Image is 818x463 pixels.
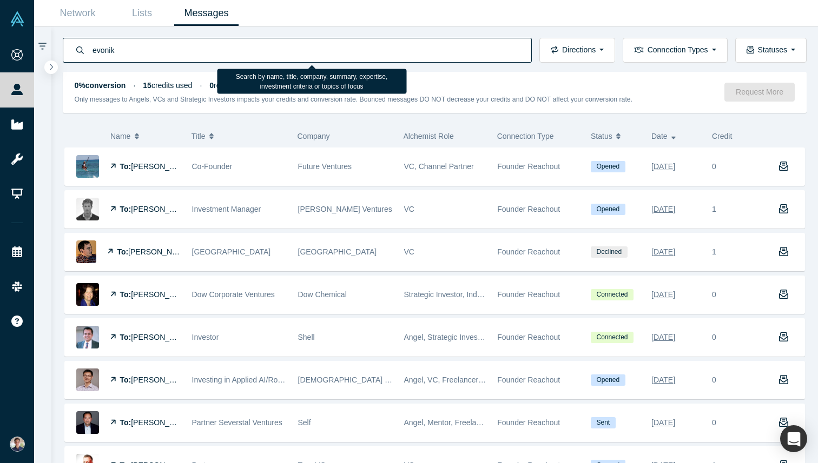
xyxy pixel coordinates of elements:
[76,198,99,220] img: Constantin Koenigsegg's Profile Image
[192,125,206,147] span: Title
[298,81,302,90] strong: 5
[120,162,131,171] strong: To:
[735,38,807,63] button: Statuses
[591,246,628,258] span: Declined
[45,1,110,26] a: Network
[192,375,351,384] span: Investing in Applied AI/Robotics and Deep Tech
[192,247,271,256] span: [GEOGRAPHIC_DATA]
[192,418,282,427] span: Partner Severstal Ventures
[298,333,315,341] span: Shell
[591,125,612,147] span: Status
[404,247,414,256] span: VC
[120,375,131,384] strong: To:
[298,290,347,299] span: Dow Chemical
[404,205,414,213] span: VC
[209,81,214,90] strong: 0
[651,125,668,147] span: Date
[128,247,190,256] span: [PERSON_NAME]
[591,417,616,428] span: Sent
[712,289,716,300] div: 0
[591,289,634,300] span: Connected
[497,247,560,256] span: Founder Reachout
[651,328,675,347] div: [DATE]
[712,374,716,386] div: 0
[497,132,554,140] span: Connection Type
[75,96,633,103] small: Only messages to Angels, VCs and Strategic Investors impacts your credits and conversion rate. Bo...
[174,1,239,26] a: Messages
[651,371,675,390] div: [DATE]
[143,81,192,90] span: credits used
[110,1,174,26] a: Lists
[10,11,25,26] img: Alchemist Vault Logo
[110,125,130,147] span: Name
[298,205,392,213] span: [PERSON_NAME] Ventures
[131,418,193,427] span: [PERSON_NAME]
[651,243,675,261] div: [DATE]
[298,132,330,140] span: Company
[192,290,275,299] span: Dow Corporate Ventures
[131,333,193,341] span: [PERSON_NAME]
[192,162,233,171] span: Co-Founder
[404,162,474,171] span: VC, Channel Partner
[209,81,281,90] span: request(s) accepted
[712,417,716,428] div: 0
[591,125,640,147] button: Status
[404,290,629,299] span: Strategic Investor, Industry Analyst, Customer, Corporate Innovator
[404,375,521,384] span: Angel, VC, Freelancer / Consultant
[651,285,675,304] div: [DATE]
[539,38,615,63] button: Directions
[298,81,337,90] span: credits left
[497,162,560,171] span: Founder Reachout
[192,125,286,147] button: Title
[192,205,261,213] span: Investment Manager
[298,418,311,427] span: Self
[120,205,131,213] strong: To:
[76,283,99,306] img: Kathleen Jurman's Profile Image
[712,332,716,343] div: 0
[651,157,675,176] div: [DATE]
[76,411,99,434] img: George Gogolev's Profile Image
[497,418,560,427] span: Founder Reachout
[143,81,151,90] strong: 15
[298,162,352,171] span: Future Ventures
[591,374,625,386] span: Opened
[200,81,202,90] span: ·
[76,368,99,391] img: Mark Zhu's Profile Image
[110,125,180,147] button: Name
[497,205,560,213] span: Founder Reachout
[404,132,454,140] span: Alchemist Role
[497,333,560,341] span: Founder Reachout
[497,375,560,384] span: Founder Reachout
[192,333,219,341] span: Investor
[120,418,131,427] strong: To:
[404,333,617,341] span: Angel, Strategic Investor, Mentor, Lecturer, Corporate Innovator
[76,326,99,348] img: Vikas Gupta's Profile Image
[117,247,128,256] strong: To:
[707,191,767,228] div: 1
[288,81,291,90] span: ·
[591,204,625,215] span: Opened
[651,200,675,219] div: [DATE]
[131,290,193,299] span: [PERSON_NAME]
[131,162,193,171] span: [PERSON_NAME]
[651,125,701,147] button: Date
[497,290,560,299] span: Founder Reachout
[712,132,732,140] span: Credit
[404,418,664,427] span: Angel, Mentor, Freelancer / Consultant, Channel Partner, Corporate Innovator
[10,437,25,452] img: Andres Meiners's Account
[651,413,675,432] div: [DATE]
[591,161,625,172] span: Opened
[76,240,96,263] img: Brian Jacobs's Profile Image
[591,332,634,343] span: Connected
[298,247,377,256] span: [GEOGRAPHIC_DATA]
[712,161,716,172] div: 0
[75,81,126,90] strong: 0% conversion
[298,375,439,384] span: [DEMOGRAPHIC_DATA] Capital Partners
[91,37,520,63] input: Search by name, title, company, summary, expertise, investment criteria or topics of focus
[623,38,727,63] button: Connection Types
[131,205,193,213] span: [PERSON_NAME]
[76,155,99,178] img: Maryanna Saenko's Profile Image
[120,290,131,299] strong: To:
[707,233,767,271] div: 1
[131,375,193,384] span: [PERSON_NAME]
